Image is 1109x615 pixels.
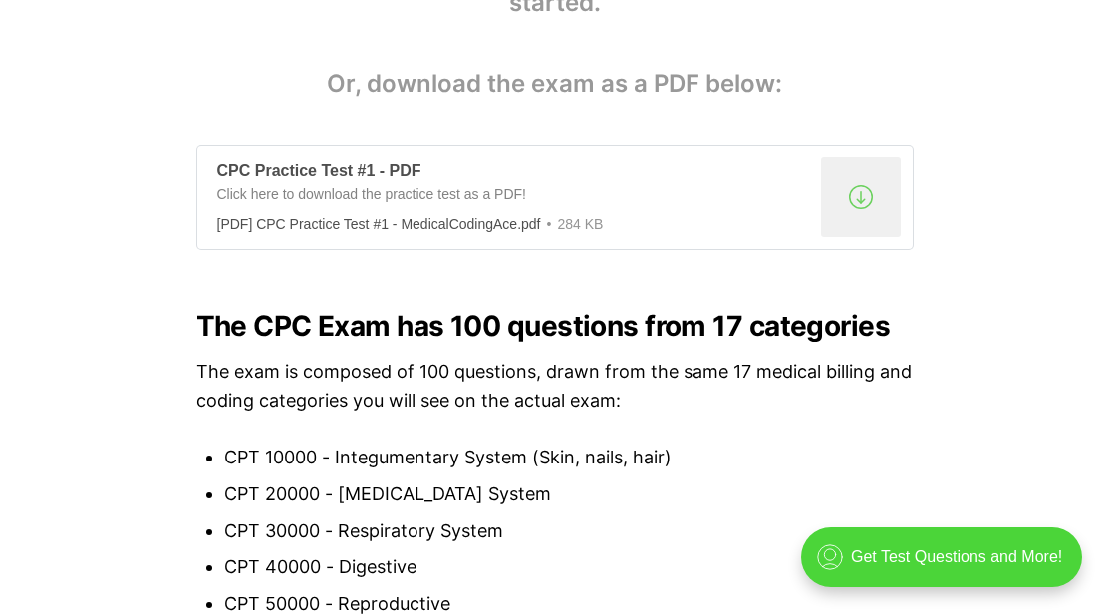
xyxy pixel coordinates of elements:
[224,553,914,582] li: CPT 40000 - Digestive
[196,310,914,342] h2: The CPC Exam has 100 questions from 17 categories
[217,216,541,232] div: [PDF] CPC Practice Test #1 - MedicalCodingAce.pdf
[217,185,813,210] div: Click here to download the practice test as a PDF!
[224,480,914,509] li: CPT 20000 - [MEDICAL_DATA] System
[784,517,1109,615] iframe: portal-trigger
[541,215,604,233] div: 284 KB
[196,358,914,416] p: The exam is composed of 100 questions, drawn from the same 17 medical billing and coding categori...
[224,444,914,472] li: CPT 10000 - Integumentary System (Skin, nails, hair)
[196,145,914,250] a: CPC Practice Test #1 - PDFClick here to download the practice test as a PDF![PDF] CPC Practice Te...
[217,161,813,182] div: CPC Practice Test #1 - PDF
[224,517,914,546] li: CPT 30000 - Respiratory System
